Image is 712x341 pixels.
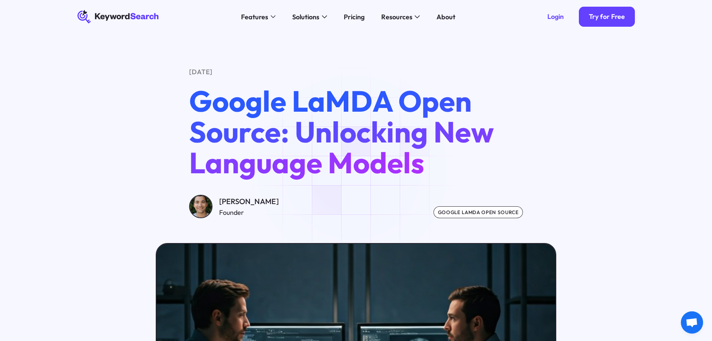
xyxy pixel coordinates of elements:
[436,12,455,22] div: About
[292,12,319,22] div: Solutions
[339,10,369,23] a: Pricing
[579,7,635,27] a: Try for Free
[434,206,523,218] div: google lamda open source
[344,12,365,22] div: Pricing
[189,67,523,77] div: [DATE]
[219,207,279,217] div: Founder
[219,196,279,207] div: [PERSON_NAME]
[589,13,625,21] div: Try for Free
[381,12,412,22] div: Resources
[189,82,494,181] span: Google LaMDA Open Source: Unlocking New Language Models
[431,10,460,23] a: About
[537,7,574,27] a: Login
[241,12,268,22] div: Features
[547,13,564,21] div: Login
[681,311,703,334] a: Открытый чат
